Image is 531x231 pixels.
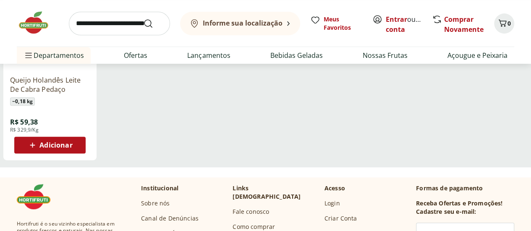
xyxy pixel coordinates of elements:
[141,199,170,208] a: Sobre nós
[10,117,38,127] span: R$ 59,38
[324,15,362,32] span: Meus Favoritos
[386,14,423,34] span: ou
[24,45,34,65] button: Menu
[324,214,357,223] a: Criar Conta
[416,184,514,192] p: Formas de pagamento
[386,15,407,24] a: Entrar
[507,19,511,27] span: 0
[444,15,484,34] a: Comprar Novamente
[69,12,170,35] input: search
[310,15,362,32] a: Meus Favoritos
[141,184,178,192] p: Institucional
[416,208,476,216] h3: Cadastre seu e-mail:
[386,15,432,34] a: Criar conta
[324,184,345,192] p: Acesso
[180,12,300,35] button: Informe sua localização
[233,208,269,216] a: Fale conosco
[10,75,90,94] a: Queijo Holandês Leite De Cabra Pedaço
[447,50,507,60] a: Açougue e Peixaria
[141,214,199,223] a: Canal de Denúncias
[494,13,514,34] button: Carrinho
[324,199,340,208] a: Login
[143,18,163,29] button: Submit Search
[233,223,275,231] a: Como comprar
[124,50,147,60] a: Ofertas
[17,184,59,209] img: Hortifruti
[24,45,84,65] span: Departamentos
[10,127,39,133] span: R$ 329,9/Kg
[363,50,408,60] a: Nossas Frutas
[10,97,35,106] span: ~ 0,18 kg
[203,18,283,28] b: Informe sua localização
[39,142,72,148] span: Adicionar
[270,50,323,60] a: Bebidas Geladas
[14,137,86,153] button: Adicionar
[187,50,230,60] a: Lançamentos
[17,10,59,35] img: Hortifruti
[233,184,317,201] p: Links [DEMOGRAPHIC_DATA]
[416,199,502,208] h3: Receba Ofertas e Promoções!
